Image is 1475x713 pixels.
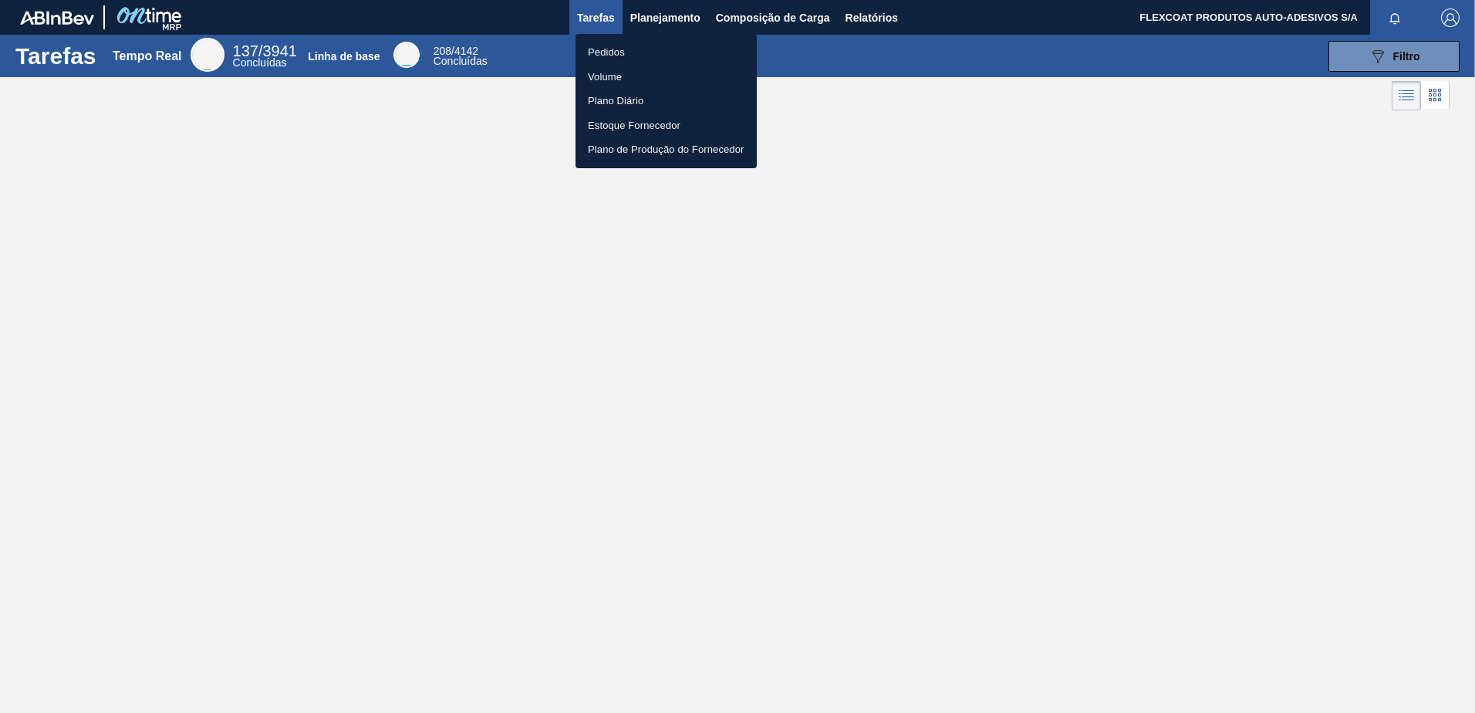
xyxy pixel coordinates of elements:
[575,65,757,90] a: Volume
[575,137,757,162] a: Plano de Produção do Fornecedor
[575,89,757,113] a: Plano Diário
[575,113,757,138] a: Estoque Fornecedor
[575,40,757,65] a: Pedidos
